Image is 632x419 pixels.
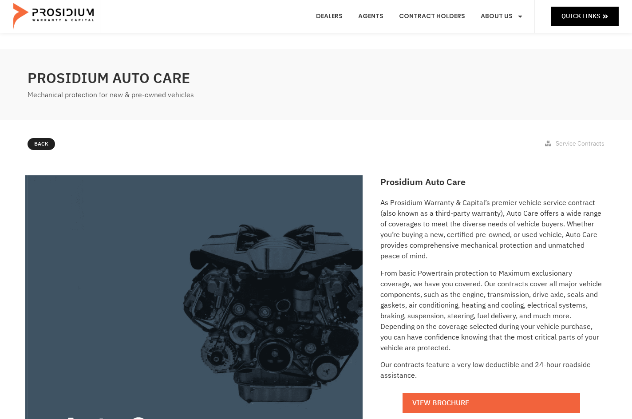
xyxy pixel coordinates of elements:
span: Service Contracts [556,139,604,148]
h2: Prosidium Auto Care [380,175,602,189]
span: Quick Links [561,11,600,22]
span: Back [34,139,48,149]
a: Back [28,138,55,150]
p: As Prosidium Warranty & Capital’s premier vehicle service contract (also known as a third-party w... [380,198,602,261]
h2: Prosidium Auto Care [28,67,312,89]
div: Mechanical protection for new & pre-owned vehicles [28,89,312,102]
p: Our contracts feature a very low deductible and 24-hour roadside assistance. [380,360,602,381]
p: From basic Powertrain protection to Maximum exclusionary coverage, we have you covered. Our contr... [380,268,602,353]
a: View Brochure [403,393,580,413]
a: Quick Links [551,7,619,26]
